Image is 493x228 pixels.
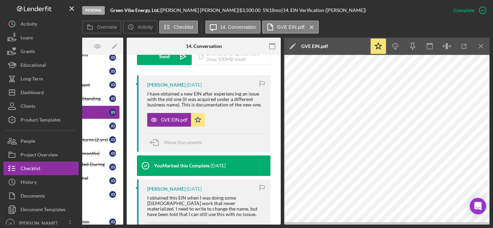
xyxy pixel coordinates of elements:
div: J D [109,218,116,225]
div: Open Intercom Messenger [470,198,486,214]
div: J D [109,150,116,157]
div: [PERSON_NAME] [147,82,186,88]
time: 2025-07-28 18:38 [187,82,202,88]
button: Project Overview [3,148,79,162]
div: History [21,175,37,191]
button: GVE EIN.pdf [262,21,318,34]
div: J D [109,54,116,61]
div: [PERSON_NAME] [147,186,186,192]
button: Grants [3,45,79,58]
label: Overview [97,24,117,30]
span: Move Documents [164,139,202,145]
button: Educational [3,58,79,72]
div: People [21,134,35,150]
div: Loans [21,31,33,46]
div: Grants [21,45,35,60]
div: Dashboard [21,86,44,101]
div: Send [159,48,170,65]
time: 2025-04-17 00:31 [187,186,202,192]
div: Project Overview [21,148,58,163]
div: Checklist [21,162,40,177]
button: GVE EIN.pdf [147,113,205,127]
div: J D [109,81,116,88]
div: [PERSON_NAME] [PERSON_NAME] | [161,8,239,13]
button: Product Templates [3,113,79,127]
button: Document Templates [3,203,79,216]
div: Pending [82,6,105,15]
div: I have obtained a new EIN after experiencing an issue with the old one (it was acquired under a d... [147,91,264,107]
button: Clients [3,99,79,113]
div: Product Templates [21,113,61,128]
div: J D [109,191,116,198]
div: $3,500.00 [239,8,263,13]
div: Long-Term [21,72,43,87]
div: 5 % [263,8,269,13]
button: Complete [447,3,490,17]
label: Activity [138,24,153,30]
div: | 14. EIN Verification ([PERSON_NAME]) [281,8,366,13]
button: Dashboard [3,86,79,99]
time: 2025-04-17 17:49 [211,163,226,168]
button: People [3,134,79,148]
b: Green Vibe Energy, Ltd. [110,7,160,13]
div: Complete [454,3,474,17]
div: J D [109,136,116,143]
div: J D [109,177,116,184]
div: J D [109,68,116,75]
div: 14. Conversation [186,43,222,49]
div: J D [109,164,116,170]
button: History [3,175,79,189]
label: Checklist [174,24,193,30]
label: 14. Conversation [220,24,256,30]
div: You Marked this Complete [154,163,210,168]
div: Activity [21,17,37,33]
div: J D [109,109,116,116]
button: Activity [123,21,157,34]
div: GVE EIN.pdf [301,43,328,49]
div: Clients [21,99,35,115]
div: Educational [21,58,46,74]
label: GVE EIN.pdf [277,24,304,30]
div: Documents [21,189,45,204]
div: 18 mo [269,8,281,13]
div: GVE EIN.pdf [161,117,188,123]
div: | [110,8,161,13]
text: JB [8,221,12,225]
div: Document Templates [21,203,65,218]
button: Overview [82,21,121,34]
button: Move Documents [147,134,209,151]
div: J D [109,123,116,129]
button: Loans [3,31,79,45]
button: Send [137,48,192,65]
div: J D [109,95,116,102]
button: Documents [3,189,79,203]
div: I obtained this EIN when I was doing some [DEMOGRAPHIC_DATA] work that never materialized. I need... [147,195,264,217]
button: Checklist [3,162,79,175]
button: Activity [3,17,79,31]
button: 14. Conversation [205,21,261,34]
button: Long-Term [3,72,79,86]
button: Checklist [159,21,198,34]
